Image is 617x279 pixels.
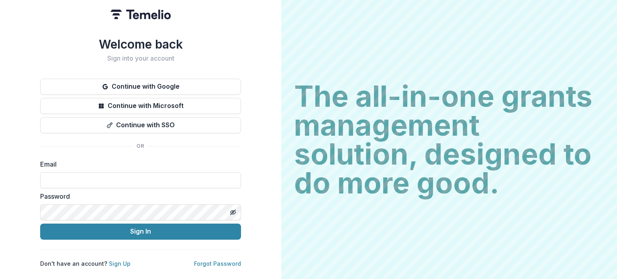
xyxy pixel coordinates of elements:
[40,117,241,133] button: Continue with SSO
[110,10,171,19] img: Temelio
[227,206,239,219] button: Toggle password visibility
[194,260,241,267] a: Forgot Password
[40,259,131,268] p: Don't have an account?
[109,260,131,267] a: Sign Up
[40,37,241,51] h1: Welcome back
[40,79,241,95] button: Continue with Google
[40,191,236,201] label: Password
[40,98,241,114] button: Continue with Microsoft
[40,224,241,240] button: Sign In
[40,55,241,62] h2: Sign into your account
[40,159,236,169] label: Email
